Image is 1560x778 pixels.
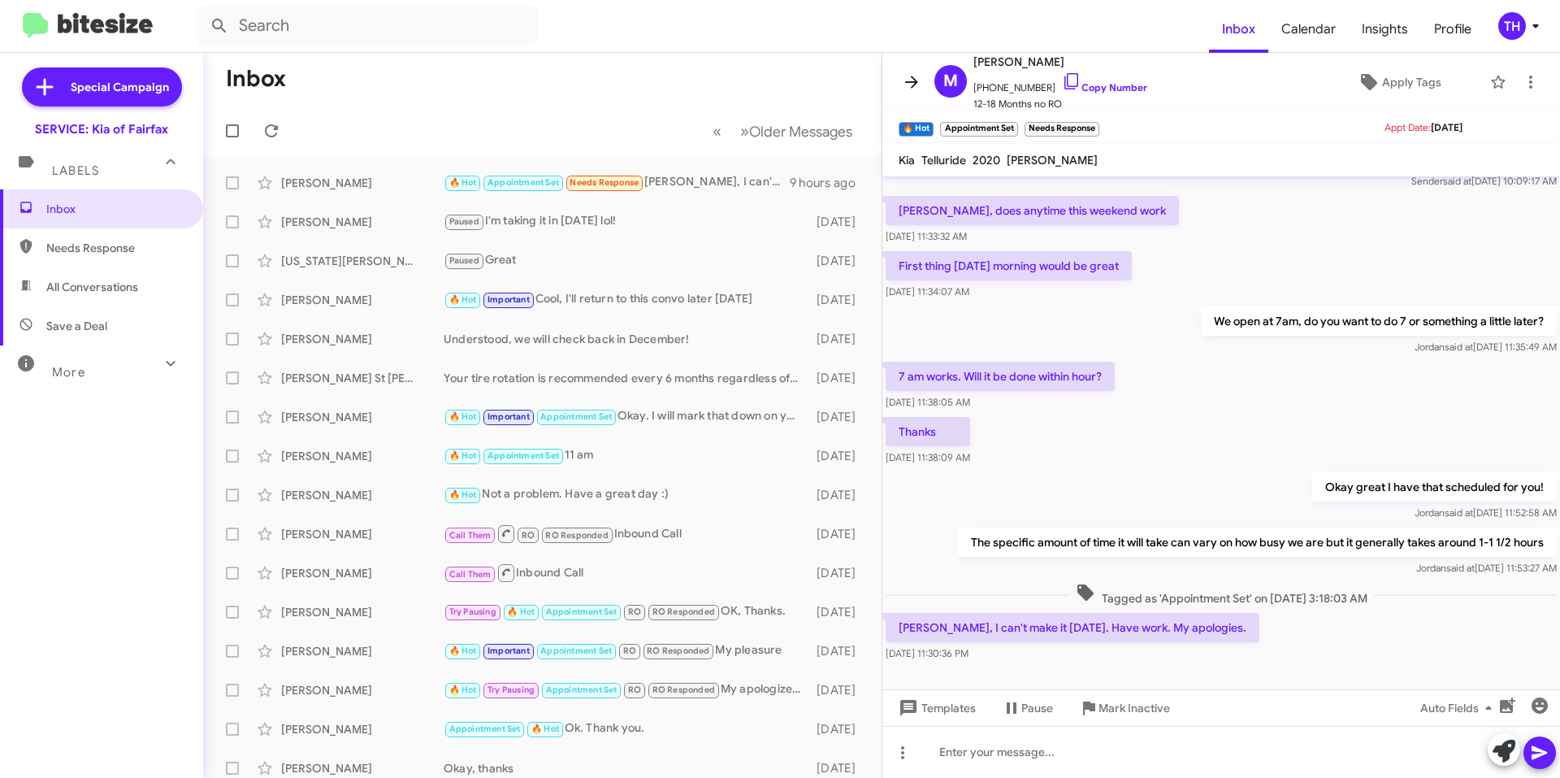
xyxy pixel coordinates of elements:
div: TH [1498,12,1526,40]
div: [PERSON_NAME], I can't make it [DATE]. Have work. My apologies. [444,173,790,192]
div: [DATE] [808,370,869,386]
div: Okay. I will mark that down on your account. Thank you. [444,407,808,426]
div: [DATE] [808,409,869,425]
span: RO Responded [652,606,715,617]
button: TH [1484,12,1542,40]
p: [PERSON_NAME], does anytime this weekend work [886,196,1179,225]
div: [DATE] [808,214,869,230]
span: Appt Date: [1384,121,1431,133]
button: Templates [882,693,989,723]
span: 12-18 Months no RO [973,96,1147,112]
small: Needs Response [1025,122,1099,137]
span: [DATE] 11:38:09 AM [886,451,970,463]
span: » [740,121,749,141]
h1: Inbox [226,66,286,92]
span: Important [487,411,530,422]
div: [PERSON_NAME] [281,526,444,542]
span: RO Responded [647,645,709,656]
p: We open at 7am, do you want to do 7 or something a little later? [1201,306,1557,336]
span: [DATE] [1431,121,1462,133]
p: 7 am works. Will it be done within hour? [886,362,1115,391]
div: Not a problem. Have a great day :) [444,485,808,504]
span: RO [623,645,636,656]
span: Needs Response [570,177,639,188]
span: [PHONE_NUMBER] [973,72,1147,96]
span: Appointment Set [487,177,559,188]
span: Pause [1021,693,1053,723]
a: Inbox [1209,6,1268,53]
span: 🔥 Hot [449,177,477,188]
div: [DATE] [808,565,869,581]
span: Auto Fields [1420,693,1498,723]
div: [DATE] [808,721,869,737]
span: Paused [449,216,479,227]
span: More [52,365,85,380]
span: Apply Tags [1382,67,1441,97]
div: [DATE] [808,682,869,698]
span: Appointment Set [546,685,617,695]
span: Call Them [449,530,492,541]
div: 9 hours ago [790,175,869,191]
span: [DATE] 11:30:36 PM [886,647,968,659]
div: 11 am [444,446,808,465]
span: 🔥 Hot [507,606,535,617]
div: [PERSON_NAME] [281,682,444,698]
span: 🔥 Hot [449,411,477,422]
span: Call Them [449,569,492,580]
span: « [713,121,721,141]
a: Insights [1349,6,1421,53]
span: Special Campaign [71,79,169,95]
button: Next [730,115,862,148]
div: [DATE] [808,643,869,659]
a: Copy Number [1062,81,1147,93]
span: Sender [DATE] 10:09:17 AM [1411,175,1557,187]
span: 🔥 Hot [531,724,559,734]
span: Jordan [DATE] 11:35:49 AM [1415,341,1557,353]
p: Okay great I have that scheduled for you! [1312,472,1557,502]
div: My apologizes for the delay. The earliest I could move it would be 8:45. [444,680,808,699]
button: Pause [989,693,1066,723]
span: Older Messages [749,123,852,141]
a: Calendar [1268,6,1349,53]
div: [PERSON_NAME] [281,214,444,230]
span: RO [628,606,641,617]
span: Jordan [DATE] 11:52:58 AM [1415,506,1557,519]
div: OK, Thanks. [444,602,808,621]
span: 🔥 Hot [449,645,477,656]
span: Jordan [DATE] 11:53:27 AM [1416,562,1557,574]
span: Important [487,294,530,305]
small: 🔥 Hot [899,122,934,137]
a: Profile [1421,6,1484,53]
span: Appointment Set [546,606,617,617]
span: RO [522,530,535,541]
span: Important [487,645,530,656]
span: RO [628,685,641,695]
span: [PERSON_NAME] [1007,153,1098,167]
span: Templates [895,693,976,723]
span: Try Pausing [487,685,535,695]
a: Special Campaign [22,67,182,106]
span: M [943,68,958,94]
button: Previous [703,115,731,148]
div: Ok. Thank you. [444,719,808,738]
span: [DATE] 11:34:07 AM [886,285,969,298]
span: Inbox [46,201,184,217]
span: Tagged as 'Appointment Set' on [DATE] 3:18:03 AM [1069,583,1374,606]
span: said at [1443,175,1471,187]
div: [PERSON_NAME] [281,331,444,347]
div: [DATE] [808,526,869,542]
span: Appointment Set [540,645,612,656]
span: Appointment Set [540,411,612,422]
div: [PERSON_NAME] [281,604,444,620]
span: 🔥 Hot [449,685,477,695]
div: [DATE] [808,448,869,464]
div: [PERSON_NAME] [281,487,444,503]
div: [PERSON_NAME] [281,292,444,308]
div: [DATE] [808,487,869,503]
div: [DATE] [808,604,869,620]
input: Search [197,7,538,46]
div: [PERSON_NAME] St [PERSON_NAME] [281,370,444,386]
div: Inbound Call [444,524,808,544]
